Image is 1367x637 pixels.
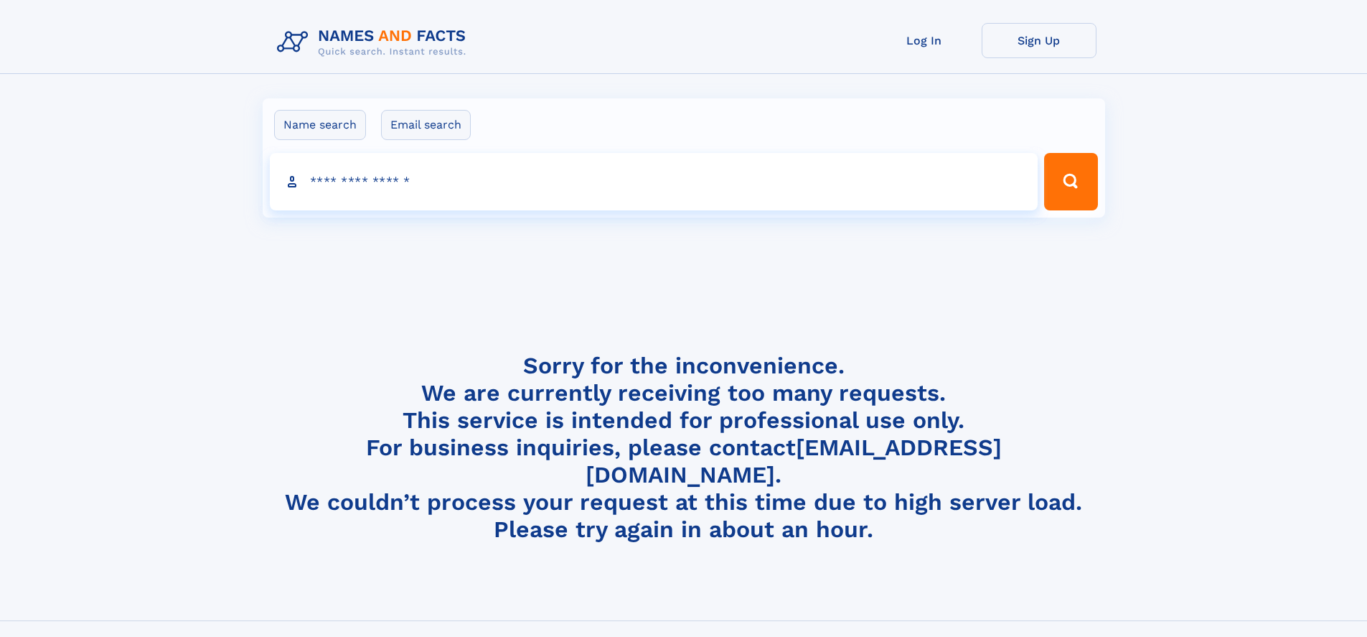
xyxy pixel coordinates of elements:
[271,23,478,62] img: Logo Names and Facts
[270,153,1038,210] input: search input
[867,23,982,58] a: Log In
[271,352,1096,544] h4: Sorry for the inconvenience. We are currently receiving too many requests. This service is intend...
[586,434,1002,488] a: [EMAIL_ADDRESS][DOMAIN_NAME]
[1044,153,1097,210] button: Search Button
[982,23,1096,58] a: Sign Up
[274,110,366,140] label: Name search
[381,110,471,140] label: Email search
